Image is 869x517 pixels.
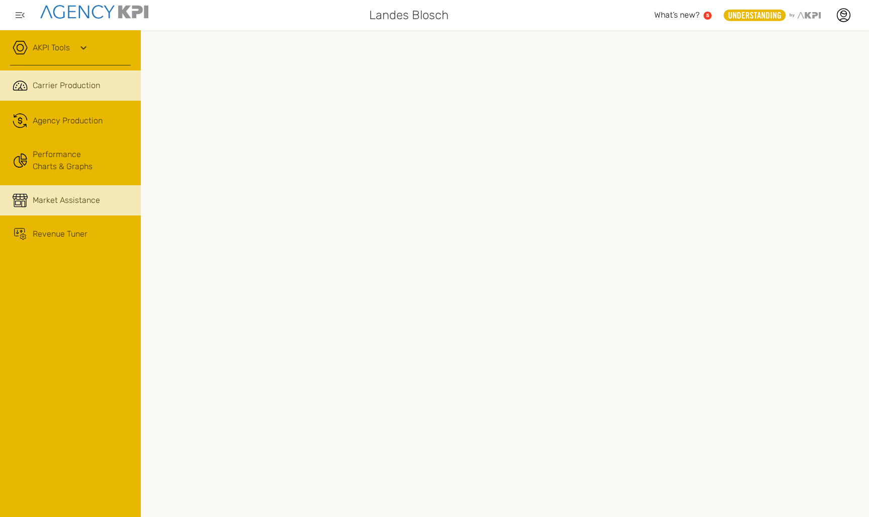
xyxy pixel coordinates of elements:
[33,42,70,54] a: AKPI Tools
[33,228,88,240] span: Revenue Tuner
[33,115,103,127] span: Agency Production
[706,13,709,18] text: 5
[704,12,712,20] a: 5
[33,80,100,92] span: Carrier Production
[654,10,700,20] span: What’s new?
[33,194,100,206] span: Market Assistance
[369,6,449,24] span: Landes Blosch
[40,5,148,19] img: agencykpi-logo-550x69-2d9e3fa8.png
